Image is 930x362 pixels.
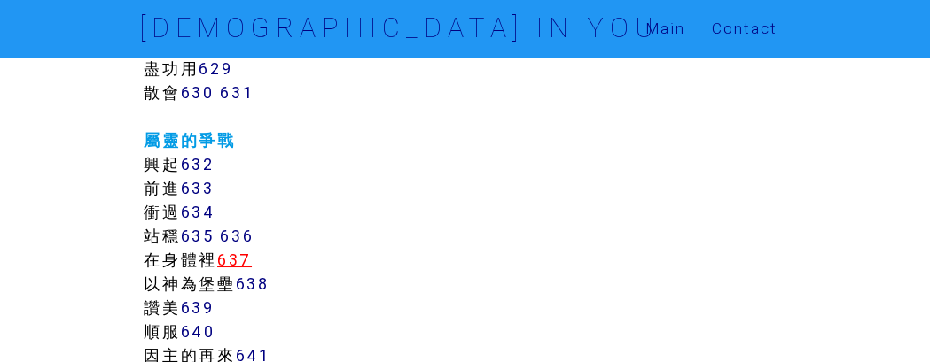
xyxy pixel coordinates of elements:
[199,58,232,79] a: 629
[144,130,235,150] a: 屬靈的爭戰
[855,282,917,349] iframe: Chat
[220,226,254,246] a: 636
[181,178,215,198] a: 633
[181,297,215,318] a: 639
[181,202,215,222] a: 634
[217,250,252,270] a: 637
[220,82,254,103] a: 631
[181,226,215,246] a: 635
[181,82,215,103] a: 630
[181,154,215,174] a: 632
[236,273,270,294] a: 638
[181,321,215,342] a: 640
